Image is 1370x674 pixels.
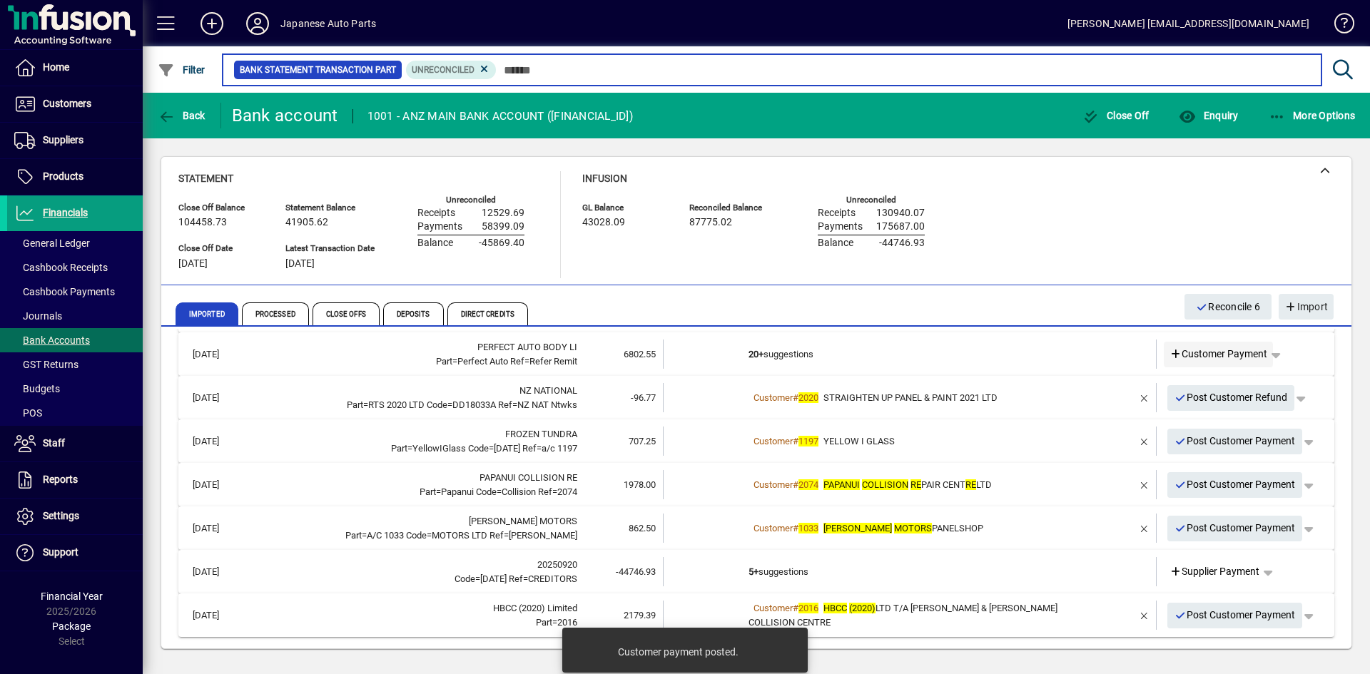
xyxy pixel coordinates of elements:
[7,231,143,255] a: General Ledger
[1079,103,1153,128] button: Close Off
[52,621,91,632] span: Package
[624,610,656,621] span: 2179.39
[143,103,221,128] app-page-header-button: Back
[479,238,524,249] span: -45869.40
[749,339,1073,369] td: suggestions
[1133,387,1156,409] button: Remove
[793,392,798,403] span: #
[749,521,823,536] a: Customer#1033
[624,349,656,359] span: 6802.55
[158,64,205,76] span: Filter
[7,426,143,461] a: Staff
[1179,110,1238,121] span: Enquiry
[629,436,656,446] span: 707.25
[616,566,656,577] span: -44746.93
[240,63,396,77] span: Bank Statement Transaction Part
[178,419,1334,463] mat-expansion-panel-header: [DATE]FROZEN TUNDRAPart=YellowIGlass Code=[DATE] Ref=a/c 1197707.25Customer#1197YELLOW I GLASSPos...
[753,392,793,403] span: Customer
[7,499,143,534] a: Settings
[383,302,444,325] span: Deposits
[1174,473,1296,496] span: Post Customer Payment
[482,221,524,233] span: 58399.09
[862,479,908,490] em: COLLISION
[818,208,856,219] span: Receipts
[798,603,818,613] em: 2016
[7,328,143,352] a: Bank Accounts
[753,436,793,446] span: Customer
[1167,472,1303,498] button: Post Customer Payment
[232,104,338,127] div: Bank account
[7,304,143,328] a: Journals
[253,441,577,456] div: YellowIGlass Aug 2025 a/c 1197
[1269,110,1356,121] span: More Options
[1175,103,1242,128] button: Enquiry
[43,98,91,109] span: Customers
[43,170,83,182] span: Products
[793,523,798,533] span: #
[43,510,79,521] span: Settings
[43,474,78,485] span: Reports
[1284,295,1328,319] span: Import
[749,566,758,577] b: 5+
[178,332,1334,376] mat-expansion-panel-header: [DATE]PERFECT AUTO BODY LIPart=Perfect Auto Ref=Refer Remit6802.5520+suggestionsCustomer Payment
[753,479,793,490] span: Customer
[1167,385,1295,411] button: Post Customer Refund
[43,207,88,218] span: Financials
[7,280,143,304] a: Cashbook Payments
[43,546,78,558] span: Support
[1167,516,1303,541] button: Post Customer Payment
[823,392,998,403] span: STRAIGHTEN UP PANEL & PAINT 2021 LTD
[1167,603,1303,628] button: Post Customer Payment
[823,523,983,533] span: PANELSHOP
[178,203,264,213] span: Close Off Balance
[178,376,1334,419] mat-expansion-panel-header: [DATE]NZ NATIONALPart=RTS 2020 LTD Code=DD18033A Ref=NZ NAT Ntwks-96.77Customer#2020STRAIGHTEN UP...
[253,601,577,616] div: HBCC (2020) Limited
[280,12,376,35] div: Japanese Auto Parts
[253,471,577,485] div: PAPANUI COLLISION RE
[7,377,143,401] a: Budgets
[7,86,143,122] a: Customers
[178,550,1334,593] mat-expansion-panel-header: [DATE]20250920Code=[DATE] Ref=CREDITORS-44746.935+suggestionsSupplier Payment
[749,349,763,359] b: 20+
[154,57,209,83] button: Filter
[849,603,876,613] em: (2020)
[186,383,253,412] td: [DATE]
[1279,294,1334,320] button: Import
[158,110,205,121] span: Back
[447,302,528,325] span: Direct Credits
[1196,295,1260,319] span: Reconcile 6
[753,523,793,533] span: Customer
[798,392,818,403] em: 2020
[186,601,253,630] td: [DATE]
[1174,386,1288,409] span: Post Customer Refund
[689,217,732,228] span: 87775.02
[749,603,1057,628] span: LTD T/A [PERSON_NAME] & [PERSON_NAME] COLLISION CENTRE
[253,354,577,369] div: Perfect Auto Refer Remit
[823,479,860,490] em: PAPANUI
[624,479,656,490] span: 1978.00
[965,479,976,490] em: RE
[406,61,497,79] mat-chip: Reconciliation Status: Unreconciled
[253,340,577,354] div: PERFECT AUTO BODY LI
[798,479,818,490] em: 2074
[178,593,1334,637] mat-expansion-panel-header: [DATE]HBCC (2020) LimitedPart=20162179.39Customer#2016HBCC (2020)LTD T/A [PERSON_NAME] & [PERSON_...
[43,437,65,449] span: Staff
[7,535,143,571] a: Support
[749,477,823,492] a: Customer#2074
[1174,603,1296,627] span: Post Customer Payment
[178,506,1334,550] mat-expansion-panel-header: [DATE][PERSON_NAME] MOTORSPart=A/C 1033 Code=MOTORS LTD Ref=[PERSON_NAME]862.50Customer#1033[PERS...
[186,339,253,369] td: [DATE]
[1082,110,1150,121] span: Close Off
[1169,347,1268,362] span: Customer Payment
[1174,429,1296,453] span: Post Customer Payment
[798,436,818,446] em: 1197
[14,286,115,297] span: Cashbook Payments
[253,427,577,441] div: FROZEN TUNDRA
[186,557,253,586] td: [DATE]
[285,203,375,213] span: Statement Balance
[7,255,143,280] a: Cashbook Receipts
[253,485,577,499] div: Papanui Collision 2074
[178,463,1334,506] mat-expansion-panel-header: [DATE]PAPANUI COLLISION REPart=Papanui Code=Collision Ref=20741978.00Customer#2074PAPANUI COLLISI...
[253,529,577,543] div: A/C 1033 MOTORS LTD BLACKWELL
[253,384,577,398] div: NZ NATIONAL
